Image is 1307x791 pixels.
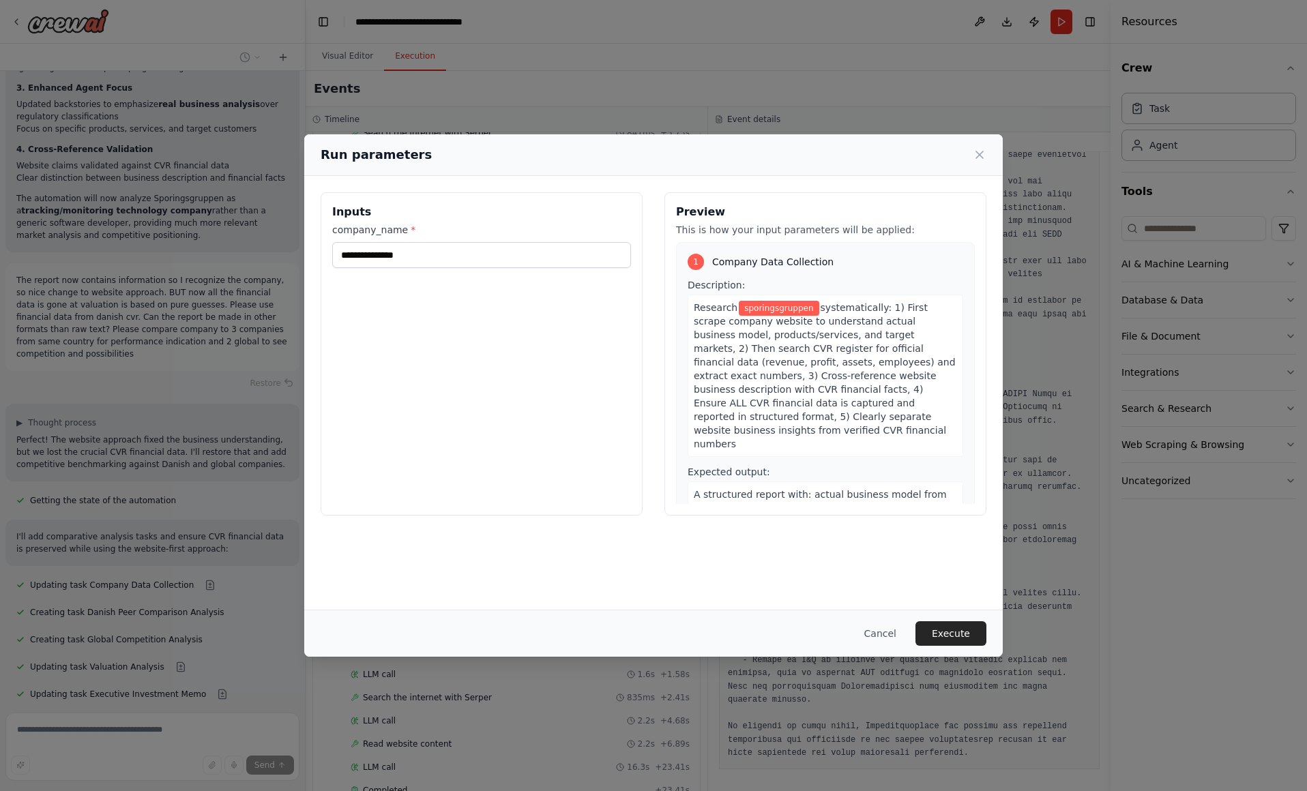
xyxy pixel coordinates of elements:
span: Company Data Collection [712,255,834,269]
span: Expected output: [688,466,770,477]
span: Description: [688,280,745,290]
label: company_name [332,223,631,237]
button: Execute [915,621,986,646]
span: A structured report with: actual business model from website, complete CVR financial data (exact ... [694,489,950,568]
h3: Inputs [332,204,631,220]
span: Research [694,302,737,313]
p: This is how your input parameters will be applied: [676,223,975,237]
span: Variable: company_name [739,301,819,316]
button: Cancel [853,621,907,646]
h3: Preview [676,204,975,220]
div: 1 [688,254,704,270]
span: systematically: 1) First scrape company website to understand actual business model, products/ser... [694,302,956,449]
h2: Run parameters [321,145,432,164]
